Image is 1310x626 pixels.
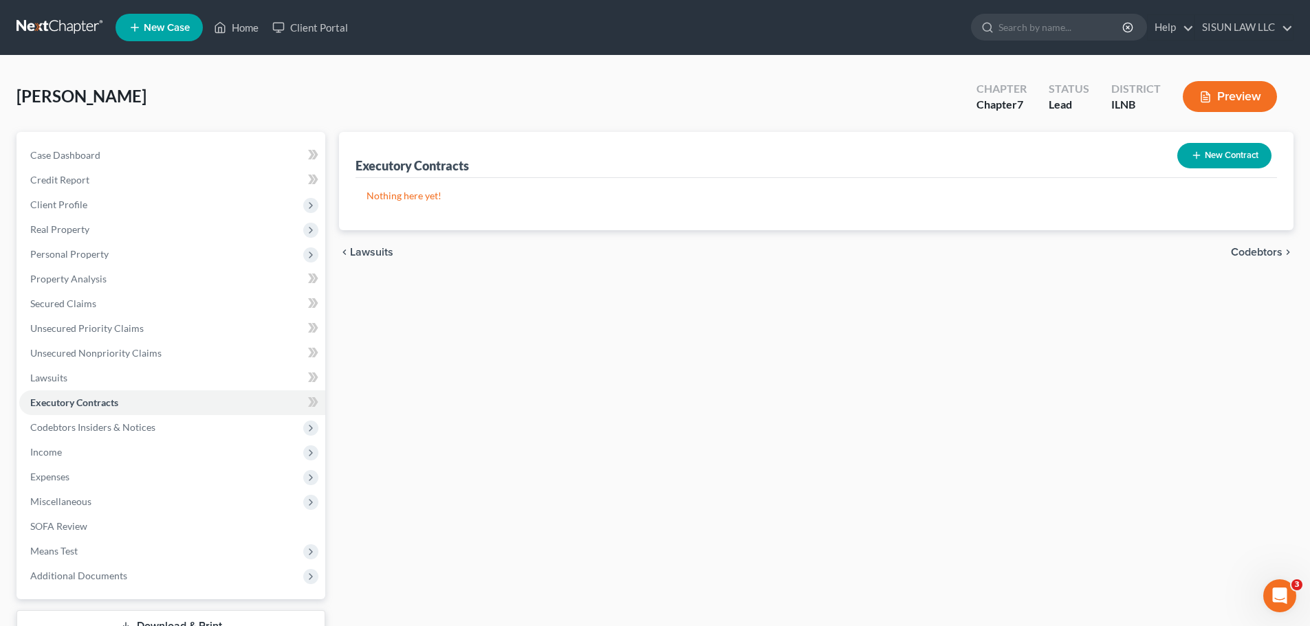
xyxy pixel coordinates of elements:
a: Home [207,15,265,40]
span: Lawsuits [350,247,393,258]
span: Credit Report [30,174,89,186]
span: Property Analysis [30,273,107,284]
button: chevron_left Lawsuits [339,247,393,258]
span: Real Property [30,223,89,235]
a: Help [1148,15,1194,40]
p: Nothing here yet! [367,189,1266,203]
a: Unsecured Nonpriority Claims [19,341,325,366]
span: New Case [144,23,190,33]
span: Codebtors [1231,247,1282,258]
div: Status [1049,81,1089,97]
a: Secured Claims [19,291,325,316]
div: Chapter [976,97,1027,113]
span: Expenses [30,471,69,482]
button: New Contract [1177,143,1271,168]
a: Client Portal [265,15,355,40]
a: Case Dashboard [19,143,325,168]
div: Lead [1049,97,1089,113]
span: Personal Property [30,248,109,260]
a: Credit Report [19,168,325,192]
span: Lawsuits [30,372,67,383]
i: chevron_left [339,247,350,258]
input: Search by name... [998,14,1124,40]
span: Income [30,446,62,458]
div: District [1111,81,1161,97]
a: Lawsuits [19,366,325,390]
span: Means Test [30,545,78,557]
span: Miscellaneous [30,495,91,507]
div: Executory Contracts [356,157,469,174]
a: Executory Contracts [19,390,325,415]
span: 3 [1291,579,1302,590]
span: Codebtors Insiders & Notices [30,421,155,433]
div: ILNB [1111,97,1161,113]
span: 7 [1017,98,1023,111]
span: SOFA Review [30,520,87,532]
span: Additional Documents [30,570,127,581]
a: SISUN LAW LLC [1195,15,1293,40]
span: Executory Contracts [30,396,118,408]
iframe: Intercom live chat [1263,579,1296,612]
a: SOFA Review [19,514,325,539]
button: Preview [1183,81,1277,112]
span: Secured Claims [30,298,96,309]
a: Property Analysis [19,267,325,291]
span: Case Dashboard [30,149,100,161]
div: Chapter [976,81,1027,97]
a: Unsecured Priority Claims [19,316,325,341]
span: Unsecured Nonpriority Claims [30,347,162,359]
span: Unsecured Priority Claims [30,322,144,334]
span: Client Profile [30,199,87,210]
i: chevron_right [1282,247,1293,258]
span: [PERSON_NAME] [17,86,146,106]
button: Codebtors chevron_right [1231,247,1293,258]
